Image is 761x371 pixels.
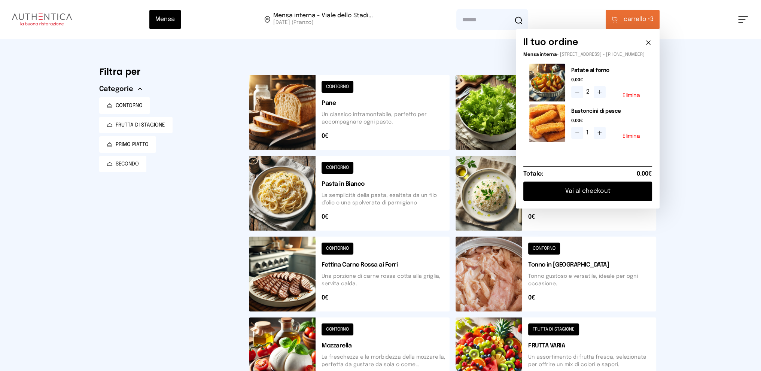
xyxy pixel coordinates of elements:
[623,134,640,139] button: Elimina
[523,182,652,201] button: Vai al checkout
[116,102,143,109] span: CONTORNO
[571,118,646,124] span: 0.00€
[571,77,646,83] span: 0.00€
[637,170,652,179] span: 0.00€
[586,128,591,137] span: 1
[273,13,373,26] span: Viale dello Stadio, 77, 05100 Terni TR, Italia
[606,10,660,29] button: carrello •3
[586,88,591,97] span: 2
[273,19,373,26] span: [DATE] (Pranzo)
[571,107,646,115] h2: Bastoncini di pesce
[99,84,133,94] span: Categorie
[116,141,149,148] span: PRIMO PIATTO
[116,160,139,168] span: SECONDO
[116,121,165,129] span: FRUTTA DI STAGIONE
[99,97,150,114] button: CONTORNO
[149,10,181,29] button: Mensa
[12,13,72,25] img: logo.8f33a47.png
[624,15,654,24] span: 3
[99,136,156,153] button: PRIMO PIATTO
[623,93,640,98] button: Elimina
[529,64,565,101] img: media
[523,37,578,49] h6: Il tuo ordine
[99,84,142,94] button: Categorie
[99,117,173,133] button: FRUTTA DI STAGIONE
[523,52,652,58] p: - [STREET_ADDRESS] - [PHONE_NUMBER]
[624,15,650,24] span: carrello •
[99,66,237,78] h6: Filtra per
[523,170,543,179] h6: Totale:
[99,156,146,172] button: SECONDO
[571,67,646,74] h2: Patate al forno
[523,52,557,57] span: Mensa interna
[529,104,565,142] img: media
